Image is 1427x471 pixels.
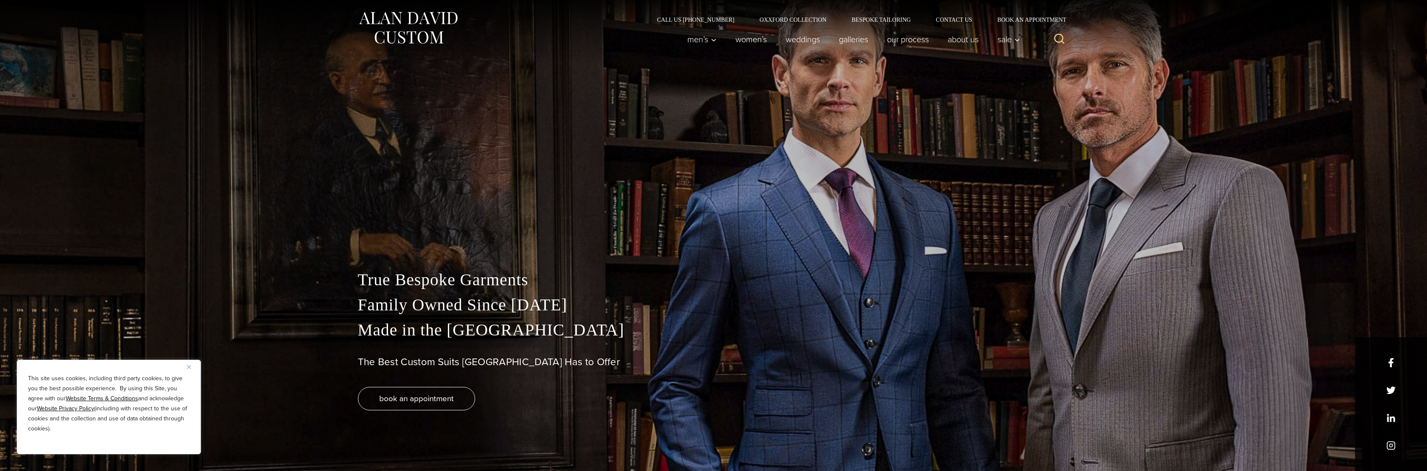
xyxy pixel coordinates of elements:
[776,31,829,48] a: weddings
[998,35,1020,44] span: Sale
[678,31,1024,48] nav: Primary Navigation
[687,35,717,44] span: Men’s
[645,17,1070,23] nav: Secondary Navigation
[1386,358,1396,367] a: facebook
[877,31,938,48] a: Our Process
[37,404,94,413] a: Website Privacy Policy
[726,31,776,48] a: Women’s
[829,31,877,48] a: Galleries
[1049,29,1070,49] button: View Search Form
[358,356,1070,368] h1: The Best Custom Suits [GEOGRAPHIC_DATA] Has to Offer
[747,17,839,23] a: Oxxford Collection
[358,9,458,46] img: Alan David Custom
[1386,441,1396,450] a: instagram
[923,17,985,23] a: Contact Us
[358,387,475,410] a: book an appointment
[839,17,923,23] a: Bespoke Tailoring
[187,365,191,369] img: Close
[1386,386,1396,395] a: x/twitter
[28,374,190,434] p: This site uses cookies, including third party cookies, to give you the best possible experience. ...
[187,362,197,372] button: Close
[938,31,988,48] a: About Us
[1386,413,1396,422] a: linkedin
[985,17,1069,23] a: Book an Appointment
[66,394,138,403] a: Website Terms & Conditions
[645,17,747,23] a: Call Us [PHONE_NUMBER]
[379,392,454,404] span: book an appointment
[358,267,1070,343] p: True Bespoke Garments Family Owned Since [DATE] Made in the [GEOGRAPHIC_DATA]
